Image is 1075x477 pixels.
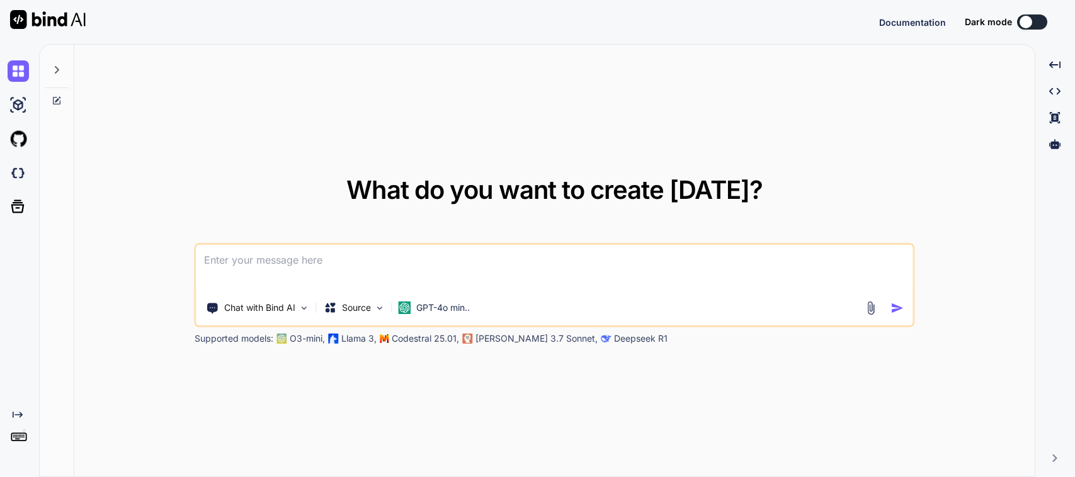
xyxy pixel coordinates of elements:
[224,301,295,314] p: Chat with Bind AI
[346,174,763,205] span: What do you want to create [DATE]?
[863,301,878,315] img: attachment
[8,162,29,184] img: darkCloudIdeIcon
[614,332,668,345] p: Deepseek R1
[463,334,473,344] img: claude
[299,303,310,313] img: Pick Tools
[329,334,339,344] img: Llama2
[475,332,598,345] p: [PERSON_NAME] 3.7 Sonnet,
[8,60,29,82] img: chat
[277,334,287,344] img: GPT-4
[416,301,470,314] p: GPT-4o min..
[342,301,371,314] p: Source
[8,128,29,150] img: githubLight
[392,332,459,345] p: Codestral 25.01,
[890,301,904,315] img: icon
[399,301,411,314] img: GPT-4o mini
[375,303,385,313] img: Pick Models
[290,332,325,345] p: O3-mini,
[10,10,86,29] img: Bind AI
[879,17,946,28] span: Documentation
[195,332,273,345] p: Supported models:
[965,16,1012,28] span: Dark mode
[341,332,377,345] p: Llama 3,
[601,334,611,344] img: claude
[879,16,946,29] button: Documentation
[8,94,29,116] img: ai-studio
[380,334,389,343] img: Mistral-AI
